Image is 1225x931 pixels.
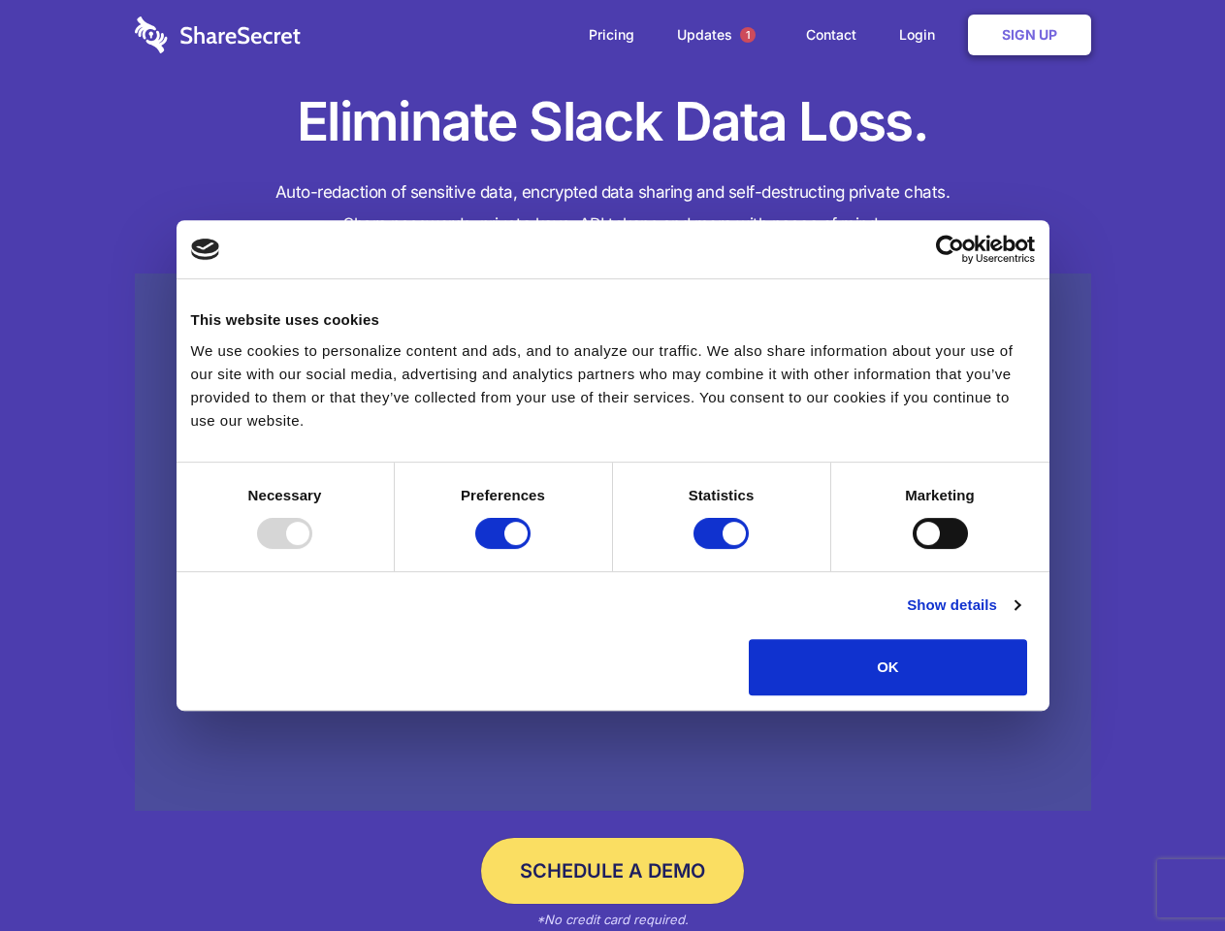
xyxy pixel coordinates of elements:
div: This website uses cookies [191,308,1035,332]
button: OK [749,639,1027,695]
a: Schedule a Demo [481,838,744,904]
h4: Auto-redaction of sensitive data, encrypted data sharing and self-destructing private chats. Shar... [135,177,1091,241]
strong: Marketing [905,487,975,503]
a: Contact [787,5,876,65]
h1: Eliminate Slack Data Loss. [135,87,1091,157]
a: Sign Up [968,15,1091,55]
a: Login [880,5,964,65]
a: Pricing [569,5,654,65]
img: logo-wordmark-white-trans-d4663122ce5f474addd5e946df7df03e33cb6a1c49d2221995e7729f52c070b2.svg [135,16,301,53]
span: 1 [740,27,756,43]
img: logo [191,239,220,260]
strong: Statistics [689,487,755,503]
a: Wistia video thumbnail [135,273,1091,812]
strong: Preferences [461,487,545,503]
div: We use cookies to personalize content and ads, and to analyze our traffic. We also share informat... [191,339,1035,433]
a: Usercentrics Cookiebot - opens in a new window [865,235,1035,264]
em: *No credit card required. [536,912,689,927]
a: Show details [907,594,1019,617]
strong: Necessary [248,487,322,503]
